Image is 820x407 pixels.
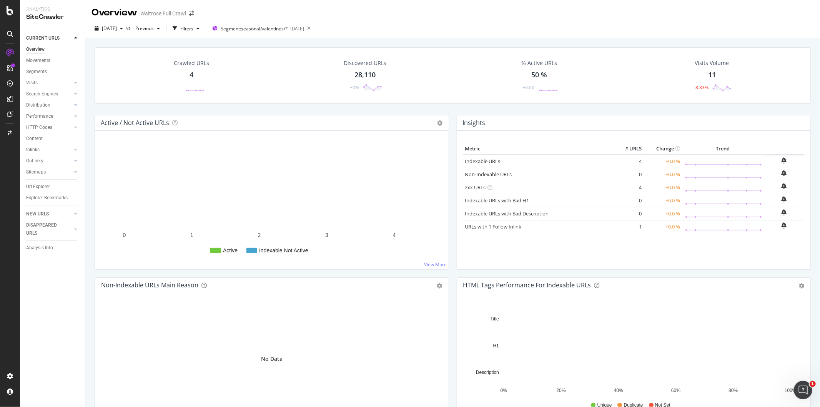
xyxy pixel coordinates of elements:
[190,232,193,238] text: 1
[729,388,738,393] text: 80%
[258,232,261,238] text: 2
[613,220,644,233] td: 1
[500,388,507,393] text: 0%
[644,181,682,194] td: +0.0 %
[26,168,46,176] div: Sitemaps
[613,143,644,155] th: # URLS
[437,283,442,289] div: gear
[465,210,549,217] a: Indexable URLs with Bad Description
[223,247,238,254] text: Active
[132,22,163,35] button: Previous
[26,244,80,252] a: Analysis Info
[523,84,535,91] div: +0.00
[26,183,80,191] a: Url Explorer
[644,143,682,155] th: Change
[613,168,644,181] td: 0
[463,305,801,395] svg: A chart.
[493,343,499,349] text: H1
[26,123,72,132] a: HTTP Codes
[490,316,499,322] text: Title
[91,22,126,35] button: [DATE]
[26,194,80,202] a: Explorer Bookmarks
[261,355,283,363] div: No Data
[26,210,72,218] a: NEW URLS
[140,10,186,17] div: Waitrose Full Crawl
[290,25,304,32] div: [DATE]
[437,120,443,126] i: Options
[221,25,288,32] span: Segment: seasonal/valentines/*
[350,84,359,91] div: +0%
[465,184,486,191] a: 2xx URLs
[794,381,812,399] iframe: Intercom live chat
[180,25,193,32] div: Filters
[26,79,72,87] a: Visits
[180,84,181,91] div: -
[424,261,447,268] a: View More
[26,210,49,218] div: NEW URLS
[26,34,72,42] a: CURRENT URLS
[26,221,72,237] a: DISAPPEARED URLS
[101,281,198,289] div: Non-Indexable URLs Main Reason
[522,59,557,67] div: % Active URLs
[26,45,45,53] div: Overview
[26,112,72,120] a: Performance
[465,197,529,204] a: Indexable URLs with Bad H1
[26,57,80,65] a: Movements
[465,171,512,178] a: Non-Indexable URLs
[26,194,68,202] div: Explorer Bookmarks
[26,68,80,76] a: Segments
[695,59,729,67] div: Visits Volume
[26,123,52,132] div: HTTP Codes
[91,6,137,19] div: Overview
[785,388,797,393] text: 100%
[26,90,58,98] div: Search Engines
[532,70,547,80] div: 50 %
[782,222,787,229] div: bell-plus
[26,45,80,53] a: Overview
[344,59,386,67] div: Discovered URLs
[644,194,682,207] td: +0.0 %
[26,244,53,252] div: Analysis Info
[26,221,65,237] div: DISAPPEARED URLS
[782,157,787,163] div: bell-plus
[26,146,40,154] div: Inlinks
[782,183,787,189] div: bell-plus
[26,135,43,143] div: Content
[694,84,709,91] div: -8.33%
[810,381,816,387] span: 1
[26,68,47,76] div: Segments
[26,34,60,42] div: CURRENT URLS
[101,118,169,128] h4: Active / Not Active URLs
[644,168,682,181] td: +0.0 %
[26,79,38,87] div: Visits
[209,22,304,35] button: Segment:seasonal/valentines/*[DATE]
[463,118,486,128] h4: Insights
[102,25,117,32] span: 2025 Oct. 11th
[465,158,501,165] a: Indexable URLs
[26,183,50,191] div: Url Explorer
[26,57,50,65] div: Movements
[101,143,439,263] svg: A chart.
[393,232,396,238] text: 4
[259,247,308,254] text: Indexable Not Active
[26,157,43,165] div: Outlinks
[644,155,682,168] td: +0.0 %
[325,232,328,238] text: 3
[26,90,72,98] a: Search Engines
[26,135,80,143] a: Content
[26,157,72,165] a: Outlinks
[644,207,682,220] td: +0.0 %
[614,388,623,393] text: 40%
[782,196,787,202] div: bell-plus
[556,388,566,393] text: 20%
[354,70,376,80] div: 28,110
[613,207,644,220] td: 0
[782,209,787,215] div: bell-plus
[26,101,72,109] a: Distribution
[465,223,522,230] a: URLs with 1 Follow Inlink
[26,13,79,22] div: SiteCrawler
[476,370,499,375] text: Description
[174,59,209,67] div: Crawled URLs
